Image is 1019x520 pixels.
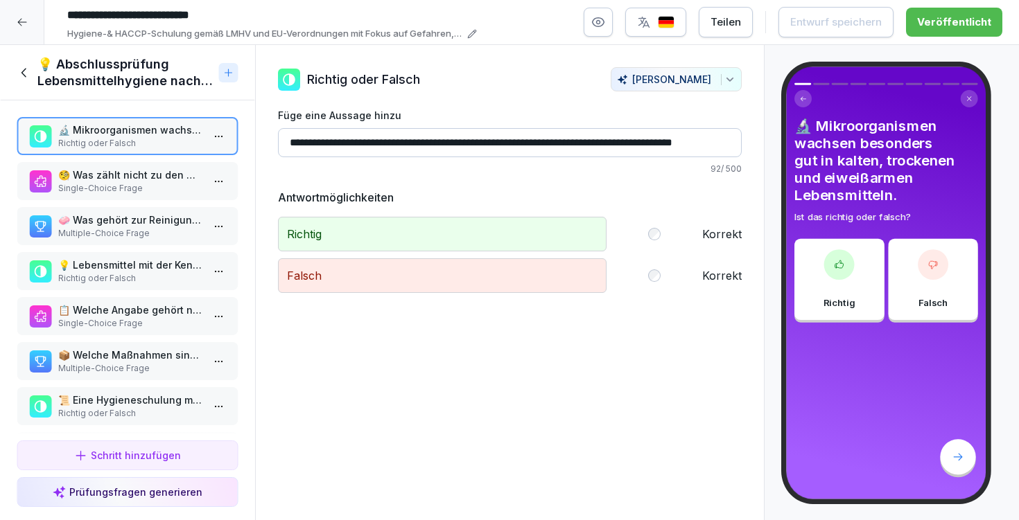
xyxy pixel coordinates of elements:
p: 📋 Welche Angabe gehört nicht zu den Pflichtangaben gemäß der Lebensmittelinformationsverordnung (... [58,303,202,317]
div: 📜 Eine Hygieneschulung muss vor der Arbeitsaufnahme erfolgen.Richtig oder Falsch [17,387,238,425]
div: Schritt hinzufügen [74,448,181,463]
button: Teilen [699,7,753,37]
p: Single-Choice Frage [58,182,202,195]
p: Multiple-Choice Frage [58,362,202,375]
button: [PERSON_NAME] [611,67,742,91]
button: Veröffentlicht [906,8,1002,37]
div: Entwurf speichern [790,15,882,30]
p: Richtig oder Falsch [58,407,202,420]
p: 📦 Welche Maßnahmen sind bei der Warenannahme verpflichtend? [58,348,202,362]
p: Multiple-Choice Frage [58,227,202,240]
p: 92 / 500 [278,163,742,175]
div: 📋 Welche Angabe gehört nicht zu den Pflichtangaben gemäß der Lebensmittelinformationsverordnung (... [17,297,238,335]
p: 🧼 Was gehört zur Reinigung und Desinfektion? [58,213,202,227]
div: 💡 Lebensmittel mit der Kennzeichnung „zu verbrauchen bis“ dürfen nach Ablauf nicht mehr in Verkeh... [17,252,238,290]
div: Prüfungsfragen generieren [53,485,202,499]
p: Falsch [918,296,948,310]
div: 🧼 Was gehört zur Reinigung und Desinfektion?Multiple-Choice Frage [17,207,238,245]
div: [PERSON_NAME] [617,73,735,85]
div: 📦 Welche Maßnahmen sind bei der Warenannahme verpflichtend?Multiple-Choice Frage [17,342,238,380]
div: 🔬 Mikroorganismen wachsen besonders gut in kalten, trockenen und eiweißarmen Lebensmitteln.Richti... [17,117,238,155]
img: de.svg [658,16,674,29]
label: Korrekt [702,267,742,284]
div: Teilen [711,15,741,30]
button: Entwurf speichern [778,7,894,37]
p: 💡 Lebensmittel mit der Kennzeichnung „zu verbrauchen bis“ dürfen nach Ablauf nicht mehr in Verkeh... [58,258,202,272]
p: Richtig oder Falsch [58,137,202,150]
p: Falsch [278,258,607,293]
h4: 🔬 Mikroorganismen wachsen besonders gut in kalten, trockenen und eiweißarmen Lebensmitteln. [794,118,978,204]
p: Single-Choice Frage [58,317,202,330]
label: Korrekt [702,226,742,242]
p: 🔬 Mikroorganismen wachsen besonders gut in kalten, trockenen und eiweißarmen Lebensmitteln. [58,123,202,137]
p: Hygiene-& HACCP-Schulung gemäß LMHV und EU-Verordnungen mit Fokus auf Gefahren, Hygienemaßnahmen ... [67,27,463,41]
h5: Antwortmöglichkeiten [278,189,742,206]
p: Richtig [278,217,607,251]
p: Richtig [824,296,855,310]
p: Richtig oder Falsch [58,272,202,285]
p: Ist das richtig oder falsch? [794,210,978,224]
button: Prüfungsfragen generieren [17,477,238,507]
h1: 💡 Abschlussprüfung Lebensmittelhygiene nach LMHV [37,56,214,89]
div: Veröffentlicht [917,15,991,30]
div: 🧐 Was zählt nicht zu den Gefahrenquellen für Lebensmittel?Single-Choice Frage [17,162,238,200]
p: Richtig oder Falsch [307,70,420,89]
button: Schritt hinzufügen [17,440,238,470]
label: Füge eine Aussage hinzu [278,108,742,123]
p: 🧐 Was zählt nicht zu den Gefahrenquellen für Lebensmittel? [58,168,202,182]
p: 📜 Eine Hygieneschulung muss vor der Arbeitsaufnahme erfolgen. [58,393,202,407]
